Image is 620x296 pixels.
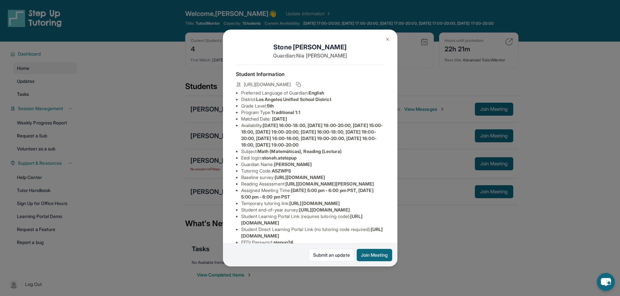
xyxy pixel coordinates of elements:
li: Program Type: [241,109,384,116]
button: Join Meeting [357,249,392,261]
span: [URL][DOMAIN_NAME] [244,81,291,88]
span: 5th [267,103,274,109]
li: Preferred Language of Guardian: [241,90,384,96]
button: Copy link [295,81,302,88]
span: [URL][DOMAIN_NAME][PERSON_NAME] [285,181,374,187]
span: stoneh.atstepup [262,155,296,161]
li: Reading Assessment : [241,181,384,187]
span: [URL][DOMAIN_NAME] [275,174,325,180]
li: Student end-of-year survey : [241,207,384,213]
span: stepup24 [273,239,294,245]
span: [DATE] 16:00-18:00, [DATE] 19:00-20:00, [DATE] 15:00-18:00, [DATE] 19:00-20:00, [DATE] 16:00-18:0... [241,122,383,148]
h1: Stone [PERSON_NAME] [236,43,384,52]
li: Tutoring Code : [241,168,384,174]
p: Guardian: Nia [PERSON_NAME] [236,52,384,59]
li: Grade Level: [241,103,384,109]
li: EEDI Password : [241,239,384,246]
button: chat-button [597,273,615,291]
li: Subject : [241,148,384,155]
li: Temporary tutoring link : [241,200,384,207]
li: Guardian Name : [241,161,384,168]
a: Submit an update [309,249,354,261]
li: Baseline survey : [241,174,384,181]
li: District: [241,96,384,103]
li: Assigned Meeting Time : [241,187,384,200]
li: Eedi login : [241,155,384,161]
span: Los Angeles Unified School District [256,97,331,102]
li: Availability: [241,122,384,148]
span: [URL][DOMAIN_NAME] [289,200,340,206]
span: [DATE] 5:00 pm - 6:00 pm PST, [DATE] 5:00 pm - 6:00 pm PST [241,187,374,199]
span: A5ZWPS [272,168,291,174]
h4: Student Information [236,70,384,78]
li: Student Direct Learning Portal Link (no tutoring code required) : [241,226,384,239]
li: Matched Date: [241,116,384,122]
span: [PERSON_NAME] [274,161,312,167]
span: Math (Matemáticas), Reading (Lectura) [257,148,342,154]
img: Close Icon [385,37,390,42]
span: [URL][DOMAIN_NAME] [299,207,350,212]
span: English [309,90,324,96]
span: [DATE] [272,116,287,122]
li: Student Learning Portal Link (requires tutoring code) : [241,213,384,226]
span: Traditional 1:1 [271,109,300,115]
